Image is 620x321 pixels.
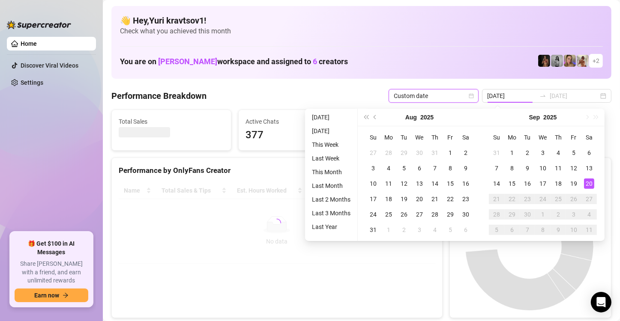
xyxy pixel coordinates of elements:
[309,153,354,163] li: Last Week
[539,92,546,99] span: swap-right
[414,194,425,204] div: 20
[584,178,594,189] div: 20
[520,176,535,191] td: 2025-09-16
[414,209,425,220] div: 27
[414,163,425,173] div: 6
[461,225,471,235] div: 6
[414,148,425,158] div: 30
[538,194,548,204] div: 24
[535,130,551,145] th: We
[489,191,504,207] td: 2025-09-21
[381,222,396,238] td: 2025-09-01
[520,191,535,207] td: 2025-09-23
[553,194,563,204] div: 25
[445,209,455,220] div: 29
[34,292,59,299] span: Earn now
[443,176,458,191] td: 2025-08-15
[520,222,535,238] td: 2025-10-07
[553,148,563,158] div: 4
[458,160,473,176] td: 2025-08-09
[504,222,520,238] td: 2025-10-06
[584,163,594,173] div: 13
[430,209,440,220] div: 28
[445,225,455,235] div: 5
[365,130,381,145] th: Su
[489,222,504,238] td: 2025-10-05
[309,112,354,122] li: [DATE]
[21,79,43,86] a: Settings
[394,89,473,102] span: Custom date
[566,207,581,222] td: 2025-10-03
[551,160,566,176] td: 2025-09-11
[551,207,566,222] td: 2025-10-02
[443,130,458,145] th: Fr
[550,91,599,101] input: End date
[522,178,533,189] div: 16
[564,55,576,67] img: Cherry
[491,148,502,158] div: 31
[443,160,458,176] td: 2025-08-08
[427,222,443,238] td: 2025-09-04
[445,178,455,189] div: 15
[566,191,581,207] td: 2025-09-26
[445,163,455,173] div: 8
[396,145,412,160] td: 2025-07-29
[15,260,88,285] span: Share [PERSON_NAME] with a friend, and earn unlimited rewards
[489,145,504,160] td: 2025-08-31
[581,191,597,207] td: 2025-09-27
[581,145,597,160] td: 2025-09-06
[15,288,88,302] button: Earn nowarrow-right
[584,148,594,158] div: 6
[309,222,354,232] li: Last Year
[399,148,409,158] div: 29
[412,191,427,207] td: 2025-08-20
[581,160,597,176] td: 2025-09-13
[461,209,471,220] div: 30
[569,178,579,189] div: 19
[461,148,471,158] div: 2
[584,209,594,220] div: 4
[529,109,540,126] button: Choose a month
[309,126,354,136] li: [DATE]
[584,225,594,235] div: 11
[272,218,282,228] span: loading
[553,209,563,220] div: 2
[489,207,504,222] td: 2025-09-28
[566,145,581,160] td: 2025-09-05
[443,191,458,207] td: 2025-08-22
[522,225,533,235] div: 7
[309,140,354,150] li: This Week
[543,109,557,126] button: Choose a year
[119,117,224,126] span: Total Sales
[412,130,427,145] th: We
[538,163,548,173] div: 10
[535,176,551,191] td: 2025-09-17
[569,209,579,220] div: 3
[427,145,443,160] td: 2025-07-31
[522,148,533,158] div: 2
[383,209,394,220] div: 25
[21,62,78,69] a: Discover Viral Videos
[7,21,71,29] img: logo-BBDzfeDw.svg
[63,292,69,298] span: arrow-right
[383,225,394,235] div: 1
[522,163,533,173] div: 9
[399,194,409,204] div: 19
[504,207,520,222] td: 2025-09-29
[491,163,502,173] div: 7
[520,160,535,176] td: 2025-09-09
[412,207,427,222] td: 2025-08-27
[551,191,566,207] td: 2025-09-25
[381,160,396,176] td: 2025-08-04
[491,209,502,220] div: 28
[383,163,394,173] div: 4
[551,55,563,67] img: A
[309,181,354,191] li: Last Month
[507,148,517,158] div: 1
[535,222,551,238] td: 2025-10-08
[396,130,412,145] th: Tu
[368,194,378,204] div: 17
[427,130,443,145] th: Th
[412,145,427,160] td: 2025-07-30
[489,160,504,176] td: 2025-09-07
